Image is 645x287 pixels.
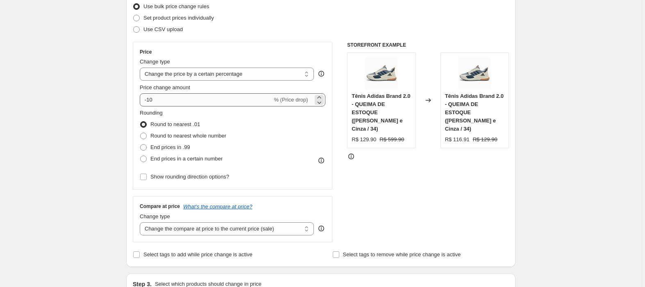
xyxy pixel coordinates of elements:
span: End prices in .99 [150,144,190,150]
span: Tênis Adidas Brand 2.0 - QUEIMA DE ESTOQUE ([PERSON_NAME] e Cinza / 34) [445,93,504,132]
h3: Price [140,49,152,55]
span: % (Price drop) [274,97,308,103]
span: Use CSV upload [143,26,183,32]
div: help [317,224,325,233]
span: Rounding [140,110,163,116]
div: help [317,70,325,78]
span: Select tags to add while price change is active [143,251,252,258]
div: R$ 116.91 [445,136,470,144]
span: Round to nearest whole number [150,133,226,139]
span: Tênis Adidas Brand 2.0 - QUEIMA DE ESTOQUE ([PERSON_NAME] e Cinza / 34) [352,93,410,132]
img: 3_700x_8cc6e3b3-3dbd-48d2-ab55-a313c020dac2_80x.webp [365,57,398,90]
img: 3_700x_8cc6e3b3-3dbd-48d2-ab55-a313c020dac2_80x.webp [458,57,491,90]
span: Show rounding direction options? [150,174,229,180]
span: Use bulk price change rules [143,3,209,9]
div: R$ 129.90 [352,136,376,144]
button: What's the compare at price? [183,203,252,210]
span: Set product prices individually [143,15,214,21]
span: End prices in a certain number [150,156,223,162]
span: Round to nearest .01 [150,121,200,127]
strike: R$ 129.90 [473,136,497,144]
span: Change type [140,59,170,65]
h3: Compare at price [140,203,180,210]
strike: R$ 599.90 [379,136,404,144]
span: Change type [140,213,170,219]
span: Price change amount [140,84,190,90]
span: Select tags to remove while price change is active [343,251,461,258]
input: -15 [140,93,272,106]
h6: STOREFRONT EXAMPLE [347,42,509,48]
